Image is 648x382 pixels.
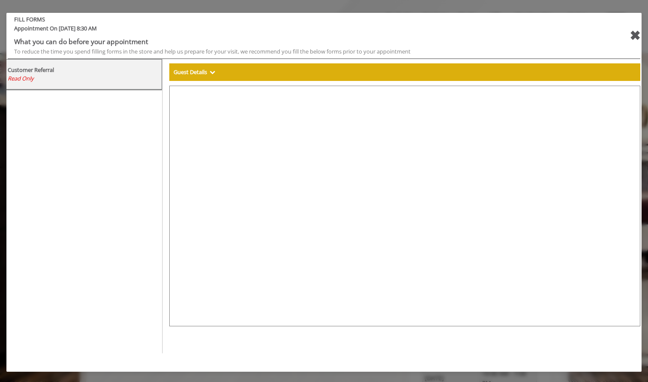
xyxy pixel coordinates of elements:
b: Customer Referral [8,66,54,74]
div: To reduce the time you spend filling forms in the store and help us prepare for your visit, we re... [14,47,580,56]
div: close forms [630,25,640,46]
span: Read Only [8,75,34,82]
span: Appointment On [DATE] 8:30 AM [8,24,586,36]
span: Show [210,68,215,76]
b: FILL FORMS [8,15,586,24]
b: What you can do before your appointment [14,37,148,46]
iframe: formsViewWeb [169,86,640,326]
b: Guest Details [174,68,207,76]
div: Guest Details Show [169,63,640,81]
